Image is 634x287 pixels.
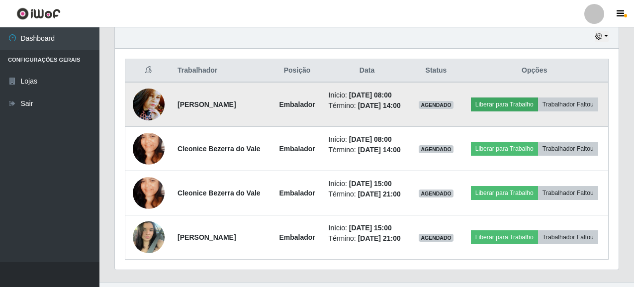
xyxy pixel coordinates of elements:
[329,100,406,111] li: Término:
[349,224,392,232] time: [DATE] 15:00
[358,190,401,198] time: [DATE] 21:00
[538,186,598,200] button: Trabalhador Faltou
[329,223,406,233] li: Início:
[358,101,401,109] time: [DATE] 14:00
[329,145,406,155] li: Término:
[178,189,261,197] strong: Cleonice Bezerra do Vale
[178,233,236,241] strong: [PERSON_NAME]
[471,230,538,244] button: Liberar para Trabalho
[279,100,315,108] strong: Embalador
[349,180,392,188] time: [DATE] 15:00
[538,230,598,244] button: Trabalhador Faltou
[133,165,165,221] img: 1620185251285.jpeg
[329,233,406,244] li: Término:
[471,142,538,156] button: Liberar para Trabalho
[279,145,315,153] strong: Embalador
[329,90,406,100] li: Início:
[419,234,453,242] span: AGENDADO
[272,59,323,83] th: Posição
[419,145,453,153] span: AGENDADO
[419,101,453,109] span: AGENDADO
[279,233,315,241] strong: Embalador
[471,97,538,111] button: Liberar para Trabalho
[329,134,406,145] li: Início:
[329,179,406,189] li: Início:
[349,135,392,143] time: [DATE] 08:00
[538,97,598,111] button: Trabalhador Faltou
[349,91,392,99] time: [DATE] 08:00
[329,189,406,199] li: Término:
[279,189,315,197] strong: Embalador
[323,59,412,83] th: Data
[358,234,401,242] time: [DATE] 21:00
[133,120,165,177] img: 1620185251285.jpeg
[461,59,609,83] th: Opções
[172,59,272,83] th: Trabalhador
[412,59,461,83] th: Status
[178,145,261,153] strong: Cleonice Bezerra do Vale
[419,190,453,197] span: AGENDADO
[178,100,236,108] strong: [PERSON_NAME]
[538,142,598,156] button: Trabalhador Faltou
[471,186,538,200] button: Liberar para Trabalho
[133,83,165,125] img: 1632155042572.jpeg
[133,216,165,258] img: 1754999009306.jpeg
[358,146,401,154] time: [DATE] 14:00
[16,7,61,20] img: CoreUI Logo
